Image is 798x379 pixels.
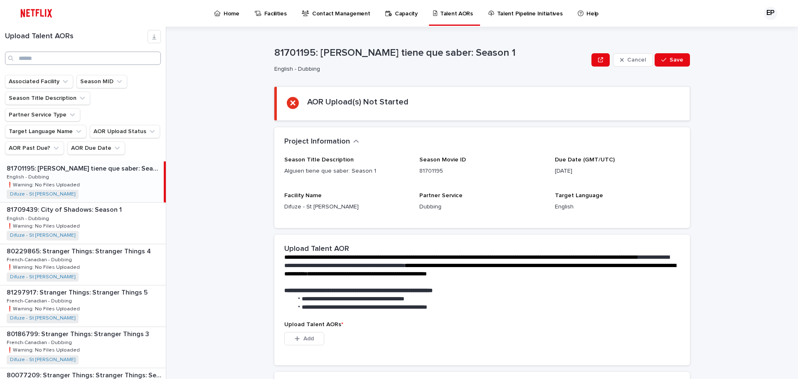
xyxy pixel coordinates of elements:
[7,329,151,338] p: 80186799: Stranger Things: Stranger Things 3
[7,255,74,263] p: French-Canadian - Dubbing
[10,315,75,321] a: Difuze - St [PERSON_NAME]
[7,263,81,270] p: ❗️Warning: No Files Uploaded
[7,338,74,346] p: French-Canadian - Dubbing
[7,287,149,297] p: 81297917: Stranger Things: Stranger Things 5
[284,332,324,345] button: Add
[670,57,683,63] span: Save
[17,5,56,22] img: ifQbXi3ZQGMSEF7WDB7W
[7,214,51,222] p: English - Dubbing
[7,204,123,214] p: 81709439: City of Shadows: Season 1
[307,97,409,107] h2: AOR Upload(s) Not Started
[613,53,653,67] button: Cancel
[10,357,75,363] a: Difuze - St [PERSON_NAME]
[7,305,81,312] p: ❗️Warning: No Files Uploaded
[419,203,544,211] p: Dubbing
[555,157,615,163] span: Due Date (GMT/UTC)
[7,346,81,353] p: ❗️Warning: No Files Uploaded
[76,75,127,88] button: Season MID
[5,32,148,41] h1: Upload Talent AORs
[284,167,409,176] p: Alguien tiene que saber: Season 1
[555,167,680,176] p: [DATE]
[7,246,153,255] p: 80229865: Stranger Things: Stranger Things 4
[274,66,585,73] p: English - Dubbing
[764,7,777,20] div: EP
[5,75,73,88] button: Associated Facility
[284,137,350,146] h2: Project Information
[555,193,603,198] span: Target Language
[5,52,161,65] input: Search
[303,336,314,342] span: Add
[284,193,322,198] span: Facility Name
[627,57,646,63] span: Cancel
[5,108,80,121] button: Partner Service Type
[419,193,463,198] span: Partner Service
[284,157,354,163] span: Season Title Description
[284,245,349,254] h2: Upload Talent AOR
[7,297,74,304] p: French-Canadian - Dubbing
[284,137,359,146] button: Project Information
[7,222,81,229] p: ❗️Warning: No Files Uploaded
[419,157,466,163] span: Season Movie ID
[90,125,160,138] button: AOR Upload Status
[5,141,64,155] button: AOR Past Due?
[284,203,409,211] p: Difuze - St [PERSON_NAME]
[419,167,544,176] p: 81701195
[5,92,90,105] button: Season Title Description
[67,141,125,155] button: AOR Due Date
[7,173,51,180] p: English - Dubbing
[7,181,81,188] p: ❗️Warning: No Files Uploaded
[284,322,343,327] span: Upload Talent AORs
[10,274,75,280] a: Difuze - St [PERSON_NAME]
[5,125,86,138] button: Target Language Name
[7,163,162,173] p: 81701195: [PERSON_NAME] tiene que saber: Season 1
[274,47,588,59] p: 81701195: [PERSON_NAME] tiene que saber: Season 1
[555,203,680,211] p: English
[10,233,75,238] a: Difuze - St [PERSON_NAME]
[655,53,690,67] button: Save
[10,191,75,197] a: Difuze - St [PERSON_NAME]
